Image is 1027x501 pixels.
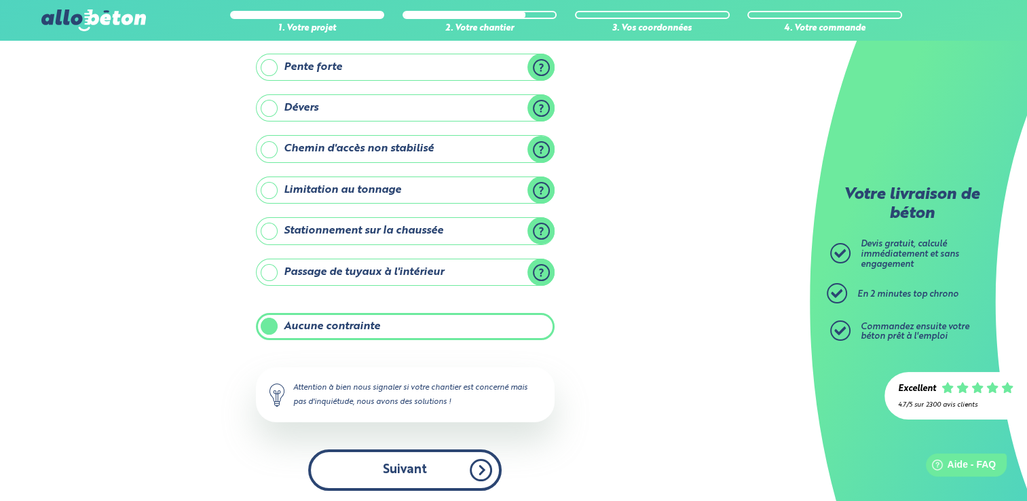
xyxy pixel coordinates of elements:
[41,10,146,31] img: allobéton
[906,448,1012,486] iframe: Help widget launcher
[256,259,555,286] label: Passage de tuyaux à l'intérieur
[230,24,385,34] div: 1. Votre projet
[308,449,502,491] button: Suivant
[256,135,555,162] label: Chemin d'accès non stabilisé
[256,313,555,340] label: Aucune contrainte
[256,217,555,244] label: Stationnement sur la chaussée
[256,177,555,204] label: Limitation au tonnage
[575,24,730,34] div: 3. Vos coordonnées
[403,24,557,34] div: 2. Votre chantier
[256,94,555,122] label: Dévers
[256,54,555,81] label: Pente forte
[747,24,902,34] div: 4. Votre commande
[256,367,555,422] div: Attention à bien nous signaler si votre chantier est concerné mais pas d'inquiétude, nous avons d...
